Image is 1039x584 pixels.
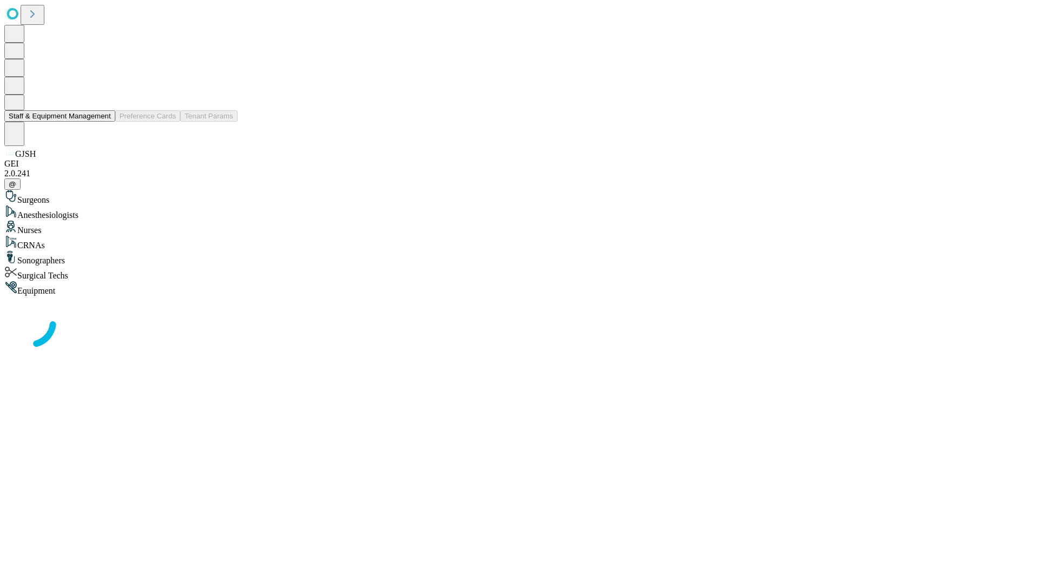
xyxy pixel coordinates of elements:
[4,205,1035,220] div: Anesthesiologists
[4,169,1035,178] div: 2.0.241
[4,220,1035,235] div: Nurses
[15,149,36,158] span: GJSH
[4,266,1035,281] div: Surgical Techs
[4,190,1035,205] div: Surgeons
[4,159,1035,169] div: GEI
[4,281,1035,296] div: Equipment
[115,110,180,122] button: Preference Cards
[4,110,115,122] button: Staff & Equipment Management
[180,110,238,122] button: Tenant Params
[9,180,16,188] span: @
[4,250,1035,266] div: Sonographers
[4,178,21,190] button: @
[4,235,1035,250] div: CRNAs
